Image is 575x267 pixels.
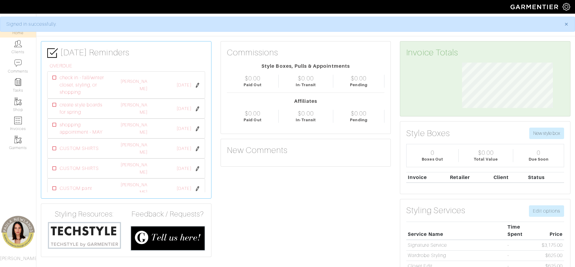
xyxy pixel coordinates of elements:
img: pen-cf24a1663064a2ec1b9c1bd2387e9de7a2fa800b781884d57f21acf72779bad2.png [195,186,200,191]
div: Due Soon [529,156,549,162]
span: CUSTOM SHIRTS [60,145,99,152]
h3: Style Boxes [406,128,450,138]
img: pen-cf24a1663064a2ec1b9c1bd2387e9de7a2fa800b781884d57f21acf72779bad2.png [195,83,200,88]
div: $0.00 [351,110,367,117]
div: Total Value [474,156,498,162]
div: $0.00 [351,75,367,82]
h6: OVERDUE [50,63,205,69]
img: pen-cf24a1663064a2ec1b9c1bd2387e9de7a2fa800b781884d57f21acf72779bad2.png [195,166,200,171]
h3: Commissions [227,47,278,58]
img: garmentier-logo-header-white-b43fb05a5012e4ada735d5af1a66efaba907eab6374d6393d1fbf88cb4ef424d.png [507,2,563,12]
div: In-Transit [296,82,316,88]
th: Status [527,172,564,183]
a: [PERSON_NAME] [121,122,148,135]
div: Paid Out [244,117,261,123]
h3: Invoice Totals [406,47,564,58]
h3: New Comments [227,145,385,155]
h3: Styling Services [406,205,465,216]
div: In-Transit [296,117,316,123]
a: [PERSON_NAME] [121,103,148,115]
a: [PERSON_NAME] [121,182,148,194]
span: shopping appointment - MAY [60,121,108,136]
td: $625.00 [537,250,564,261]
span: [DATE] [177,165,191,172]
h4: Styling Resources: [47,210,121,219]
td: Signature Service [406,240,506,250]
img: reminder-icon-8004d30b9f0a5d33ae49ab947aed9ed385cf756f9e5892f1edd6e32f2345188e.png [14,78,22,86]
div: Style Boxes, Pulls & Appointments [227,63,385,70]
a: [PERSON_NAME] [121,79,148,91]
span: CUSTOM pant [60,185,92,192]
div: $0.00 [245,110,261,117]
td: - [506,240,537,250]
div: 0 [537,149,540,156]
th: Service Name [406,222,506,240]
h4: Feedback / Requests? [131,210,205,219]
img: gear-icon-white-bd11855cb880d31180b6d7d6211b90ccbf57a29d726f0c71d8c61bd08dd39cc2.png [563,3,570,11]
button: New style box [529,128,564,139]
span: create style boards for spring [60,101,108,116]
span: [DATE] [177,185,191,192]
th: Client [492,172,527,183]
h3: [DATE] Reminders [47,47,205,58]
th: Retailer [449,172,492,183]
img: techstyle-93310999766a10050dc78ceb7f971a75838126fd19372ce40ba20cdf6a89b94b.png [47,221,121,249]
th: Invoice [406,172,448,183]
span: × [564,20,569,28]
img: pen-cf24a1663064a2ec1b9c1bd2387e9de7a2fa800b781884d57f21acf72779bad2.png [195,146,200,151]
span: [DATE] [177,145,191,152]
div: $0.00 [478,149,494,156]
img: clients-icon-6bae9207a08558b7cb47a8932f037763ab4055f8c8b6bfacd5dc20c3e0201464.png [14,40,22,47]
a: [PERSON_NAME] [121,162,148,174]
img: comment-icon-a0a6a9ef722e966f86d9cbdc48e553b5cf19dbc54f86b18d962a5391bc8f6eb6.png [14,59,22,67]
div: Pending [350,82,367,88]
span: [DATE] [177,106,191,112]
div: Signed in successfully. [6,21,555,28]
td: $3,175.00 [537,240,564,250]
div: Paid Out [244,82,261,88]
div: 0 [431,149,434,156]
th: Price [537,222,564,240]
a: Edit options [529,205,564,217]
img: pen-cf24a1663064a2ec1b9c1bd2387e9de7a2fa800b781884d57f21acf72779bad2.png [195,126,200,131]
img: check-box-icon-36a4915ff3ba2bd8f6e4f29bc755bb66becd62c870f447fc0dd1365fcfddab58.png [47,48,58,58]
span: [DATE] [177,82,191,89]
div: $0.00 [298,75,314,82]
img: orders-icon-0abe47150d42831381b5fb84f609e132dff9fe21cb692f30cb5eec754e2cba89.png [14,117,22,124]
div: $0.00 [298,110,314,117]
span: CUSTOM SHIRTS [60,165,99,172]
div: $0.00 [245,75,261,82]
span: check in - fall/winter closet, styling, or shopping [60,74,108,96]
th: Time Spent [506,222,537,240]
a: [PERSON_NAME] [121,142,148,155]
img: pen-cf24a1663064a2ec1b9c1bd2387e9de7a2fa800b781884d57f21acf72779bad2.png [195,106,200,111]
div: Affiliates [227,98,385,105]
div: Pending [350,117,367,123]
div: Boxes Out [422,156,443,162]
td: Wardrobe Styling [406,250,506,261]
img: feedback_requests-3821251ac2bd56c73c230f3229a5b25d6eb027adea667894f41107c140538ee0.png [131,226,205,251]
td: - [506,250,537,261]
span: [DATE] [177,125,191,132]
img: garments-icon-b7da505a4dc4fd61783c78ac3ca0ef83fa9d6f193b1c9dc38574b1d14d53ca28.png [14,136,22,143]
img: garments-icon-b7da505a4dc4fd61783c78ac3ca0ef83fa9d6f193b1c9dc38574b1d14d53ca28.png [14,98,22,105]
